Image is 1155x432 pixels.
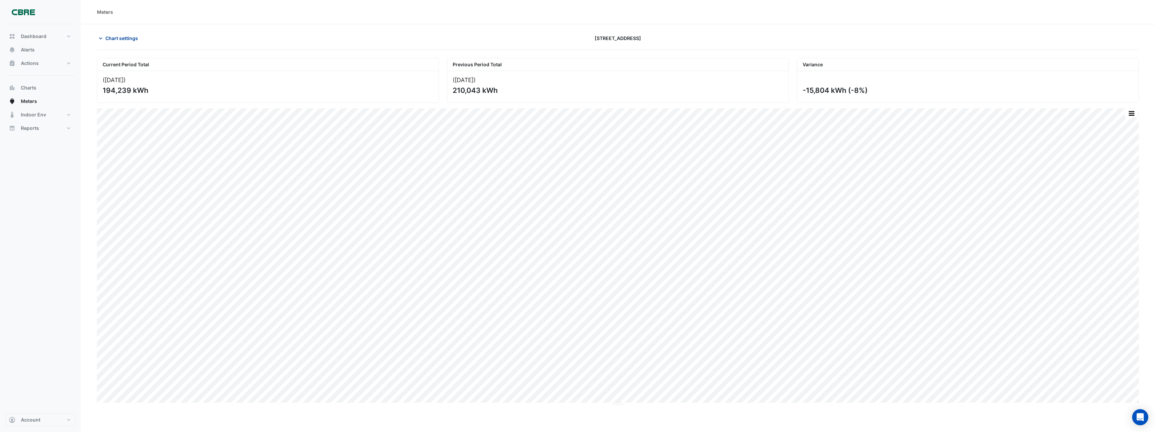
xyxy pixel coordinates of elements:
[9,60,15,67] app-icon: Actions
[447,58,789,71] div: Previous Period Total
[21,98,37,105] span: Meters
[9,98,15,105] app-icon: Meters
[9,33,15,40] app-icon: Dashboard
[453,76,783,83] div: ([DATE] )
[21,33,46,40] span: Dashboard
[21,46,35,53] span: Alerts
[21,111,46,118] span: Indoor Env
[5,121,75,135] button: Reports
[1125,109,1138,117] button: More Options
[103,76,433,83] div: ([DATE] )
[5,81,75,95] button: Charts
[5,413,75,427] button: Account
[5,57,75,70] button: Actions
[1132,409,1148,425] div: Open Intercom Messenger
[803,86,1132,95] div: -15,804 kWh (-8%)
[5,30,75,43] button: Dashboard
[21,60,39,67] span: Actions
[8,5,38,19] img: Company Logo
[21,84,36,91] span: Charts
[97,8,113,15] div: Meters
[103,86,432,95] div: 194,239 kWh
[21,417,40,423] span: Account
[5,108,75,121] button: Indoor Env
[105,35,138,42] span: Chart settings
[9,46,15,53] app-icon: Alerts
[9,84,15,91] app-icon: Charts
[797,58,1139,71] div: Variance
[9,125,15,132] app-icon: Reports
[453,86,782,95] div: 210,043 kWh
[97,58,439,71] div: Current Period Total
[21,125,39,132] span: Reports
[595,35,641,42] span: [STREET_ADDRESS]
[5,43,75,57] button: Alerts
[9,111,15,118] app-icon: Indoor Env
[5,95,75,108] button: Meters
[97,32,142,44] button: Chart settings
